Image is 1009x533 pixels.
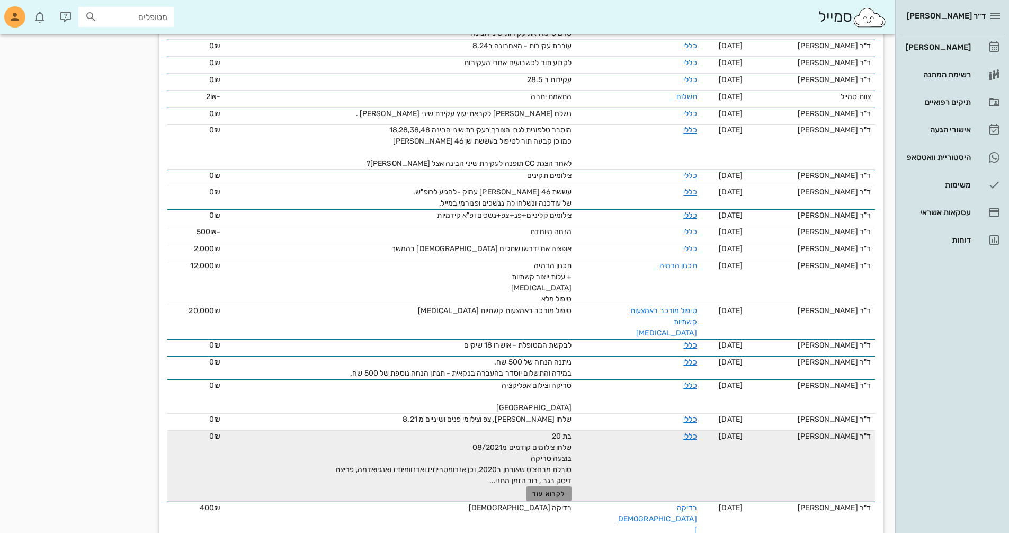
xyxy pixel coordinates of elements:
span: לבקשת המטופלת - אושרו 18 שיקים [464,341,572,350]
span: [DATE] [719,126,743,135]
span: 0₪ [209,58,220,67]
a: כללי [683,171,697,180]
a: כללי [683,126,697,135]
div: ד"ר [PERSON_NAME] [751,226,871,237]
span: [DATE] [719,171,743,180]
div: ד"ר [PERSON_NAME] [751,74,871,85]
span: סריקה וצילום אפליקציה [GEOGRAPHIC_DATA] [496,381,572,412]
span: [DATE] [719,244,743,253]
span: -500₪ [197,227,221,236]
a: כללי [683,227,697,236]
a: היסטוריית וואטסאפ [899,145,1005,170]
span: [DATE] [719,58,743,67]
span: אופציה אם ידרשו שתלים [DEMOGRAPHIC_DATA] בהמשך [391,244,572,253]
a: כללי [683,58,697,67]
span: [DATE] [719,261,743,270]
a: כללי [683,109,697,118]
a: כללי [683,381,697,390]
img: SmileCloud logo [852,7,887,28]
span: בדיקה [DEMOGRAPHIC_DATA] [469,503,572,512]
span: 0₪ [209,341,220,350]
a: משימות [899,172,1005,198]
div: ד"ר [PERSON_NAME] [751,431,871,442]
a: עסקאות אשראי [899,200,1005,225]
div: ד"ר [PERSON_NAME] [751,340,871,351]
div: ד"ר [PERSON_NAME] [751,125,871,136]
div: היסטוריית וואטסאפ [904,153,971,162]
span: 0₪ [209,358,220,367]
span: נשלח [PERSON_NAME] לקראת יעוץ עקירת שיני [PERSON_NAME] . [356,109,572,118]
div: ד"ר [PERSON_NAME] [751,170,871,181]
span: 2,000₪ [194,244,221,253]
div: דוחות [904,236,971,244]
div: ד"ר [PERSON_NAME] [751,357,871,368]
a: רשימת המתנה [899,62,1005,87]
div: סמייל [818,6,887,29]
span: 0₪ [209,126,220,135]
span: תכנון הדמיה + עלות ייצור קשתיות [MEDICAL_DATA] טיפול מלא [511,261,572,304]
span: 0₪ [209,432,220,441]
a: [PERSON_NAME] [899,34,1005,60]
span: [DATE] [719,432,743,441]
a: כללי [683,415,697,424]
span: הנחה מיוחדת [530,227,572,236]
span: צילומים תקינים [527,171,572,180]
span: [DATE] [719,109,743,118]
span: לקרוא עוד [532,490,565,498]
span: -2₪ [206,92,220,101]
span: התאמת יתרה [531,92,572,101]
div: ד"ר [PERSON_NAME] [751,186,871,198]
span: טיפול מורכב באמצעות קשתיות [MEDICAL_DATA] [418,306,572,315]
span: 400₪ [200,503,220,512]
div: ד"ר [PERSON_NAME] [751,380,871,391]
span: 0₪ [209,41,220,50]
span: [DATE] [719,75,743,84]
span: [DATE] [719,503,743,512]
span: [DATE] [719,211,743,220]
span: 0₪ [209,75,220,84]
span: 0₪ [209,415,220,424]
div: עסקאות אשראי [904,208,971,217]
div: [PERSON_NAME] [904,43,971,51]
div: ד"ר [PERSON_NAME] [751,260,871,271]
div: ד"ר [PERSON_NAME] [751,414,871,425]
span: [DATE] [719,341,743,350]
span: ד״ר [PERSON_NAME] [907,11,986,21]
button: לקרוא עוד [526,486,572,501]
a: תכנון הדמיה [659,261,697,270]
span: עקירות ב 28.5 [527,75,572,84]
div: אישורי הגעה [904,126,971,134]
span: עששת 46 [PERSON_NAME] עמוק -להגיע לרופ"ש. של עודכנה ונשלחו לה ננשכים ופנורמי במייל. [413,188,572,208]
span: 0₪ [209,381,220,390]
a: אישורי הגעה [899,117,1005,143]
span: לקבוע תור לכשבועים אחרי העקירות [464,58,572,67]
span: [DATE] [719,92,743,101]
span: [DATE] [719,306,743,315]
div: ד"ר [PERSON_NAME] [751,502,871,513]
a: כללי [683,211,697,220]
span: [DATE] [719,41,743,50]
a: כללי [683,188,697,197]
div: ד"ר [PERSON_NAME] [751,210,871,221]
div: ד"ר [PERSON_NAME] [751,57,871,68]
span: הוסבר טלפונית לגבי הצורך בעקירת שיני הבינה 18,28,38,48 כמו כן קבעה תור לטיפול בעששת שן 46 [PERSON... [367,126,572,168]
a: כללי [683,75,697,84]
a: כללי [683,244,697,253]
a: כללי [683,358,697,367]
div: ד"ר [PERSON_NAME] [751,243,871,254]
span: 0₪ [209,109,220,118]
span: [DATE] [719,381,743,390]
span: ניתנה הנחה של 500 שח. במידה והתשלום יוסדר בהעברה בנקאית - תנתן הנחה נוספת של 500 שח. [350,358,572,378]
span: צילומים קליניים+פנ+צפ+נשכים ופ"א קידמיות [437,211,572,220]
span: עוברת עקירות - האחרונה ב8.24 [472,41,572,50]
a: כללי [683,41,697,50]
span: 0₪ [209,211,220,220]
span: שלחו [PERSON_NAME], צפ וצילומי פנים ושיניים מ 8.21 [403,415,572,424]
span: 0₪ [209,188,220,197]
div: תיקים רפואיים [904,98,971,106]
span: תג [31,8,38,15]
a: טיפול מורכב באמצעות קשתיות [MEDICAL_DATA] [630,306,697,337]
a: תשלום [676,92,697,101]
a: כללי [683,341,697,350]
span: [DATE] [719,188,743,197]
